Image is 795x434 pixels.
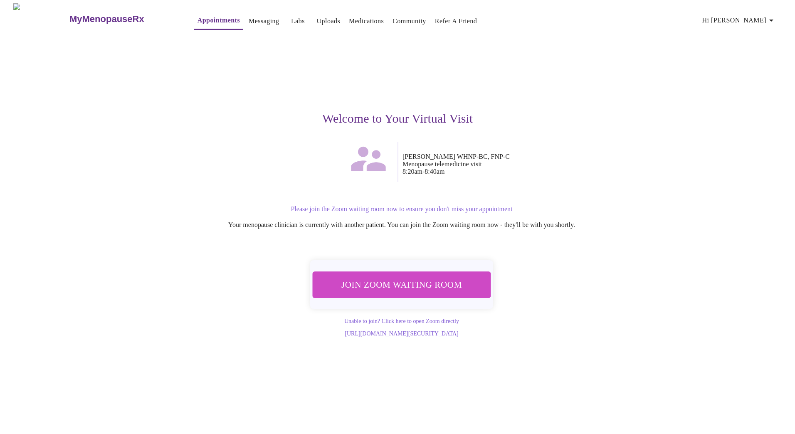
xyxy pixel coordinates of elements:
button: Join Zoom Waiting Room [309,271,494,298]
a: Labs [291,15,305,27]
a: Medications [349,15,384,27]
button: Uploads [314,13,344,30]
a: Unable to join? Click here to open Zoom directly [344,318,459,324]
a: Appointments [198,15,240,26]
p: [PERSON_NAME] WHNP-BC, FNP-C Menopause telemedicine visit 8:20am - 8:40am [402,153,654,175]
span: Hi [PERSON_NAME] [702,15,776,26]
a: Refer a Friend [435,15,477,27]
button: Messaging [245,13,282,30]
a: [URL][DOMAIN_NAME][SECURITY_DATA] [345,330,458,337]
a: Community [393,15,426,27]
h3: Welcome to Your Virtual Visit [141,111,654,126]
a: Messaging [249,15,279,27]
p: Please join the Zoom waiting room now to ensure you don't miss your appointment [150,205,654,213]
a: MyMenopauseRx [68,5,177,34]
button: Community [389,13,430,30]
p: Your menopause clinician is currently with another patient. You can join the Zoom waiting room no... [150,221,654,229]
h3: MyMenopauseRx [69,14,144,25]
button: Medications [346,13,387,30]
button: Labs [285,13,311,30]
button: Hi [PERSON_NAME] [699,12,780,29]
img: MyMenopauseRx Logo [13,3,68,35]
button: Appointments [194,12,243,30]
button: Refer a Friend [432,13,481,30]
a: Uploads [317,15,341,27]
span: Join Zoom Waiting Room [321,276,482,292]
